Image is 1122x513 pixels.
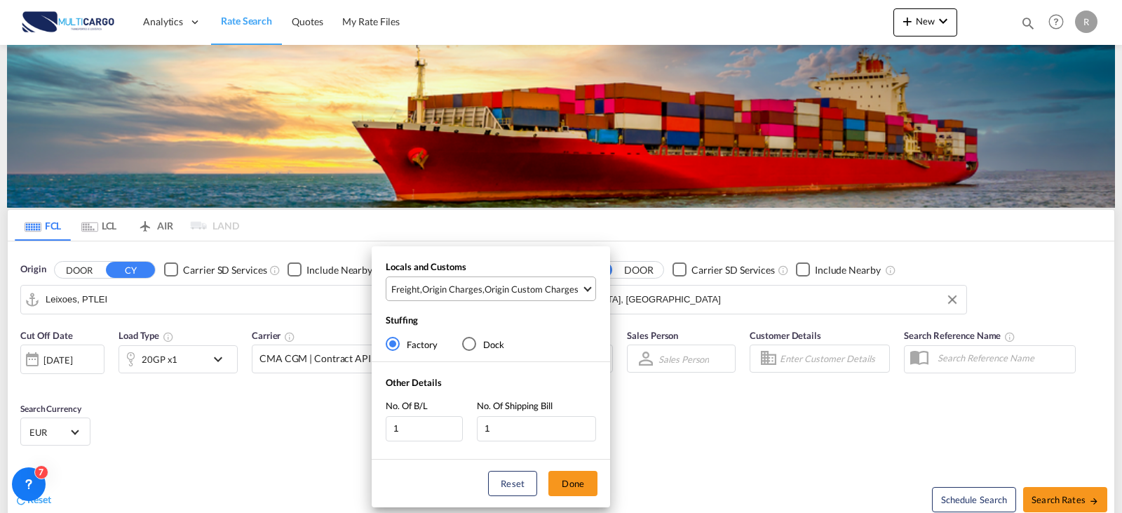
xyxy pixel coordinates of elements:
div: Freight [391,283,420,295]
md-select: Select Locals and Customs: Freight, Origin Charges, Origin Custom Charges [386,277,596,301]
input: No. Of Shipping Bill [477,416,596,441]
button: Done [548,471,597,496]
md-radio-button: Dock [462,337,504,351]
md-radio-button: Factory [386,337,438,351]
span: Stuffing [386,314,418,326]
div: Origin Charges [422,283,482,295]
div: Origin Custom Charges [485,283,579,295]
span: No. Of B/L [386,400,428,411]
span: Other Details [386,377,442,388]
button: Reset [488,471,537,496]
span: , , [391,283,581,295]
input: No. Of B/L [386,416,463,441]
span: Locals and Customs [386,261,466,272]
span: No. Of Shipping Bill [477,400,553,411]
